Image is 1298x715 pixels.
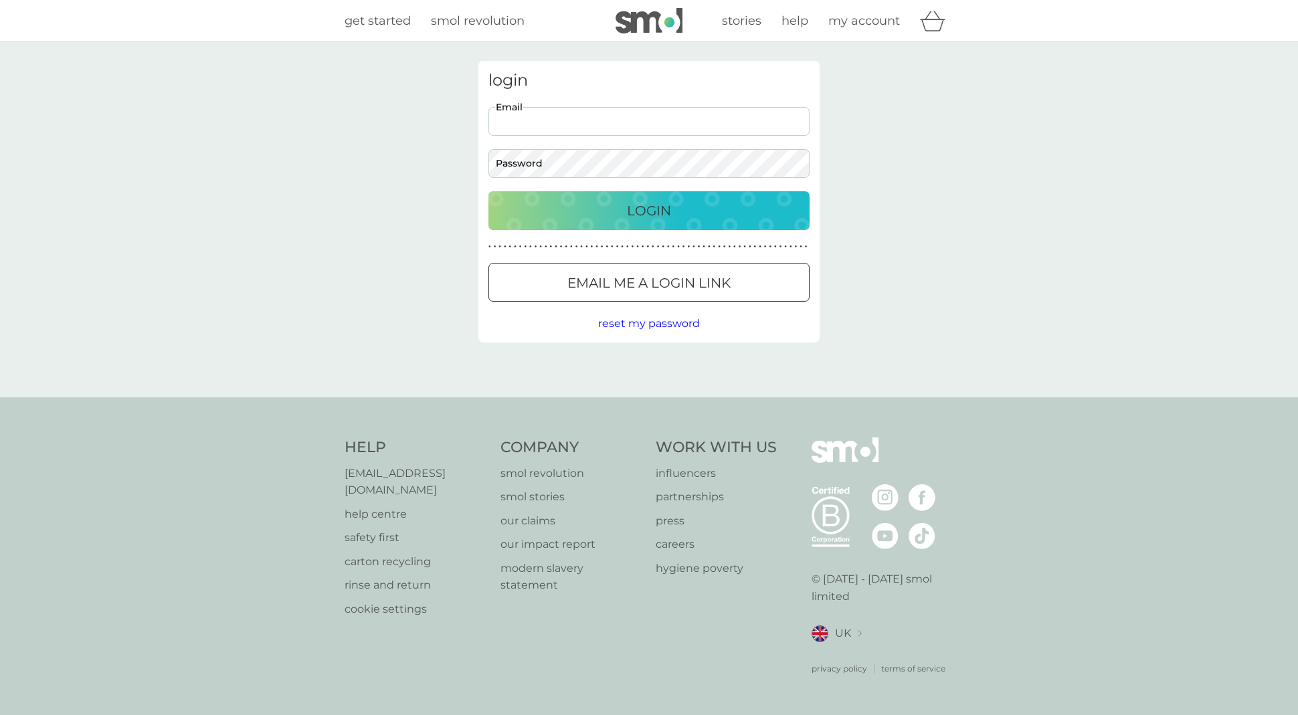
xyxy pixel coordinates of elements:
[656,465,777,482] a: influencers
[769,243,771,250] p: ●
[488,71,810,90] h3: login
[781,13,808,28] span: help
[431,11,525,31] a: smol revolution
[616,243,619,250] p: ●
[682,243,685,250] p: ●
[920,7,953,34] div: basket
[567,272,731,294] p: Email me a login link
[872,484,899,511] img: visit the smol Instagram page
[345,529,487,546] a: safety first
[646,243,649,250] p: ●
[656,512,777,530] a: press
[909,484,935,511] img: visit the smol Facebook page
[722,11,761,31] a: stories
[662,243,664,250] p: ●
[500,437,643,458] h4: Company
[743,243,746,250] p: ●
[514,243,517,250] p: ●
[656,536,777,553] a: careers
[560,243,563,250] p: ●
[733,243,736,250] p: ●
[529,243,532,250] p: ●
[784,243,787,250] p: ●
[805,243,808,250] p: ●
[570,243,573,250] p: ●
[812,437,878,483] img: smol
[500,536,643,553] a: our impact report
[667,243,670,250] p: ●
[555,243,557,250] p: ●
[345,553,487,571] a: carton recycling
[494,243,496,250] p: ●
[687,243,690,250] p: ●
[713,243,716,250] p: ●
[718,243,721,250] p: ●
[539,243,542,250] p: ●
[345,506,487,523] a: help centre
[656,437,777,458] h4: Work With Us
[656,560,777,577] a: hygiene poverty
[601,243,604,250] p: ●
[345,577,487,594] a: rinse and return
[500,488,643,506] p: smol stories
[749,243,751,250] p: ●
[500,512,643,530] p: our claims
[500,560,643,594] a: modern slavery statement
[723,243,726,250] p: ●
[722,13,761,28] span: stories
[774,243,777,250] p: ●
[345,601,487,618] a: cookie settings
[550,243,553,250] p: ●
[519,243,522,250] p: ●
[708,243,711,250] p: ●
[790,243,792,250] p: ●
[872,522,899,549] img: visit the smol Youtube page
[812,625,828,642] img: UK flag
[616,8,682,33] img: smol
[488,263,810,302] button: Email me a login link
[656,488,777,506] a: partnerships
[524,243,527,250] p: ●
[779,243,782,250] p: ●
[504,243,506,250] p: ●
[795,243,798,250] p: ●
[636,243,639,250] p: ●
[575,243,578,250] p: ●
[703,243,705,250] p: ●
[858,630,862,637] img: select a new location
[345,465,487,499] a: [EMAIL_ADDRESS][DOMAIN_NAME]
[488,243,491,250] p: ●
[698,243,701,250] p: ●
[828,13,900,28] span: my account
[580,243,583,250] p: ●
[345,13,411,28] span: get started
[657,243,660,250] p: ●
[498,243,501,250] p: ●
[881,662,945,675] a: terms of service
[627,200,671,221] p: Login
[759,243,761,250] p: ●
[598,315,700,332] button: reset my password
[565,243,567,250] p: ●
[812,571,954,605] p: © [DATE] - [DATE] smol limited
[598,317,700,330] span: reset my password
[626,243,629,250] p: ●
[595,243,598,250] p: ●
[500,465,643,482] p: smol revolution
[632,243,634,250] p: ●
[652,243,654,250] p: ●
[672,243,675,250] p: ●
[754,243,757,250] p: ●
[535,243,537,250] p: ●
[909,522,935,549] img: visit the smol Tiktok page
[692,243,695,250] p: ●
